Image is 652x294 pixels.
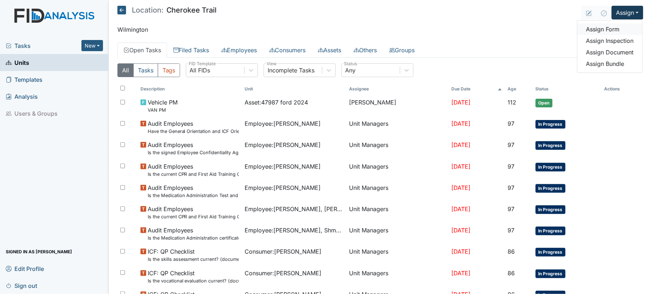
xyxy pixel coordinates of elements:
[533,83,602,95] th: Toggle SortBy
[245,98,308,107] span: Asset : 47987 ford 2024
[508,184,515,191] span: 97
[346,83,448,95] th: Assignee
[508,141,515,148] span: 97
[148,162,239,178] span: Audit Employees Is the current CPR and First Aid Training Certificate found in the file(2 years)?
[508,99,517,106] span: 112
[536,269,566,278] span: In Progress
[148,119,239,135] span: Audit Employees Have the General Orientation and ICF Orientation forms been completed?
[348,43,383,58] a: Others
[242,83,346,95] th: Toggle SortBy
[245,141,321,149] span: Employee : [PERSON_NAME]
[117,43,167,58] a: Open Tasks
[346,244,448,266] td: Unit Managers
[346,266,448,287] td: Unit Managers
[263,43,312,58] a: Consumers
[190,66,210,75] div: All FIDs
[117,25,643,34] p: Wilmington
[508,269,515,277] span: 86
[345,66,356,75] div: Any
[312,43,348,58] a: Assets
[6,91,38,102] span: Analysis
[508,227,515,234] span: 97
[148,277,239,284] small: Is the vocational evaluation current? (document the date in the comment section)
[536,120,566,129] span: In Progress
[245,269,321,277] span: Consumer : [PERSON_NAME]
[346,159,448,181] td: Unit Managers
[6,41,81,50] a: Tasks
[148,107,178,113] small: VAN PM
[6,74,43,85] span: Templates
[148,171,239,178] small: Is the current CPR and First Aid Training Certificate found in the file(2 years)?
[536,184,566,193] span: In Progress
[536,205,566,214] span: In Progress
[536,248,566,257] span: In Progress
[245,183,321,192] span: Employee : [PERSON_NAME]
[6,263,44,274] span: Edit Profile
[148,269,239,284] span: ICF: QP Checklist Is the vocational evaluation current? (document the date in the comment section)
[536,141,566,150] span: In Progress
[167,43,215,58] a: Filed Tasks
[132,6,164,14] span: Location:
[245,226,343,235] span: Employee : [PERSON_NAME], Shmara
[6,280,37,291] span: Sign out
[451,248,470,255] span: [DATE]
[148,192,239,199] small: Is the Medication Administration Test and 2 observation checklist (hire after 10/07) found in the...
[536,227,566,235] span: In Progress
[346,138,448,159] td: Unit Managers
[245,205,343,213] span: Employee : [PERSON_NAME], [PERSON_NAME]
[148,149,239,156] small: Is the signed Employee Confidentiality Agreement in the file (HIPPA)?
[577,46,642,58] a: Assign Document
[383,43,421,58] a: Groups
[148,256,239,263] small: Is the skills assessment current? (document the date in the comment section)
[81,40,103,51] button: New
[451,99,470,106] span: [DATE]
[451,227,470,234] span: [DATE]
[117,6,217,14] h5: Cherokee Trail
[508,248,515,255] span: 86
[245,162,321,171] span: Employee : [PERSON_NAME]
[577,35,642,46] a: Assign Inspection
[451,141,470,148] span: [DATE]
[120,86,125,90] input: Toggle All Rows Selected
[148,98,178,113] span: Vehicle PM VAN PM
[508,205,515,213] span: 97
[448,83,505,95] th: Toggle SortBy
[148,213,239,220] small: Is the current CPR and First Aid Training Certificate found in the file(2 years)?
[148,247,239,263] span: ICF: QP Checklist Is the skills assessment current? (document the date in the comment section)
[346,202,448,223] td: Unit Managers
[536,163,566,171] span: In Progress
[148,128,239,135] small: Have the General Orientation and ICF Orientation forms been completed?
[138,83,242,95] th: Toggle SortBy
[508,163,515,170] span: 97
[508,120,515,127] span: 97
[346,223,448,244] td: Unit Managers
[215,43,263,58] a: Employees
[346,95,448,116] td: [PERSON_NAME]
[117,63,134,77] button: All
[451,120,470,127] span: [DATE]
[6,57,29,68] span: Units
[536,99,553,107] span: Open
[346,181,448,202] td: Unit Managers
[451,205,470,213] span: [DATE]
[245,119,321,128] span: Employee : [PERSON_NAME]
[245,247,321,256] span: Consumer : [PERSON_NAME]
[577,23,642,35] a: Assign Form
[148,141,239,156] span: Audit Employees Is the signed Employee Confidentiality Agreement in the file (HIPPA)?
[577,58,642,70] a: Assign Bundle
[346,116,448,138] td: Unit Managers
[602,83,638,95] th: Actions
[6,246,72,257] span: Signed in as [PERSON_NAME]
[451,163,470,170] span: [DATE]
[148,183,239,199] span: Audit Employees Is the Medication Administration Test and 2 observation checklist (hire after 10/...
[148,226,239,241] span: Audit Employees Is the Medication Administration certificate found in the file?
[505,83,533,95] th: Toggle SortBy
[451,269,470,277] span: [DATE]
[158,63,180,77] button: Tags
[117,63,180,77] div: Type filter
[612,6,643,19] button: Assign
[133,63,158,77] button: Tasks
[148,235,239,241] small: Is the Medication Administration certificate found in the file?
[451,184,470,191] span: [DATE]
